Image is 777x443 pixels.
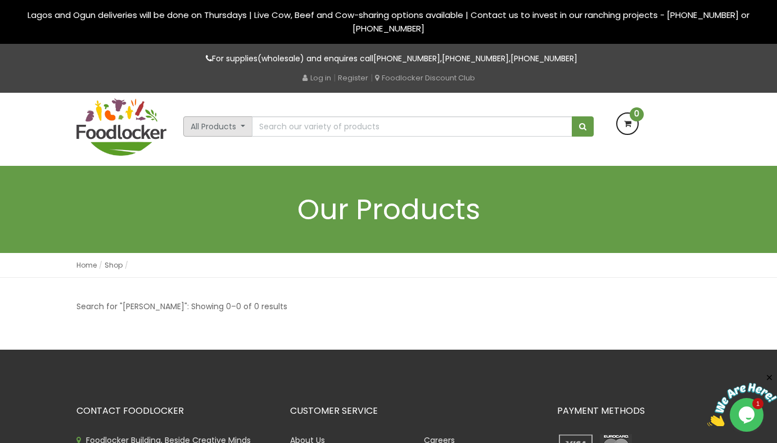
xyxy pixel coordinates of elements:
[76,98,166,156] img: FoodLocker
[28,9,749,34] span: Lagos and Ogun deliveries will be done on Thursdays | Live Cow, Beef and Cow-sharing options avai...
[371,72,373,83] span: |
[630,107,644,121] span: 0
[373,53,440,64] a: [PHONE_NUMBER]
[290,406,540,416] h3: CUSTOMER SERVICE
[76,300,287,313] p: Search for "[PERSON_NAME]": Showing 0–0 of 0 results
[442,53,509,64] a: [PHONE_NUMBER]
[707,373,777,426] iframe: chat widget
[105,260,123,270] a: Shop
[333,72,336,83] span: |
[252,116,572,137] input: Search our variety of products
[511,53,577,64] a: [PHONE_NUMBER]
[76,406,273,416] h3: CONTACT FOODLOCKER
[76,260,97,270] a: Home
[302,73,331,83] a: Log in
[557,406,701,416] h3: PAYMENT METHODS
[183,116,252,137] button: All Products
[338,73,368,83] a: Register
[375,73,475,83] a: Foodlocker Discount Club
[76,194,701,225] h1: Our Products
[76,52,701,65] p: For supplies(wholesale) and enquires call , ,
